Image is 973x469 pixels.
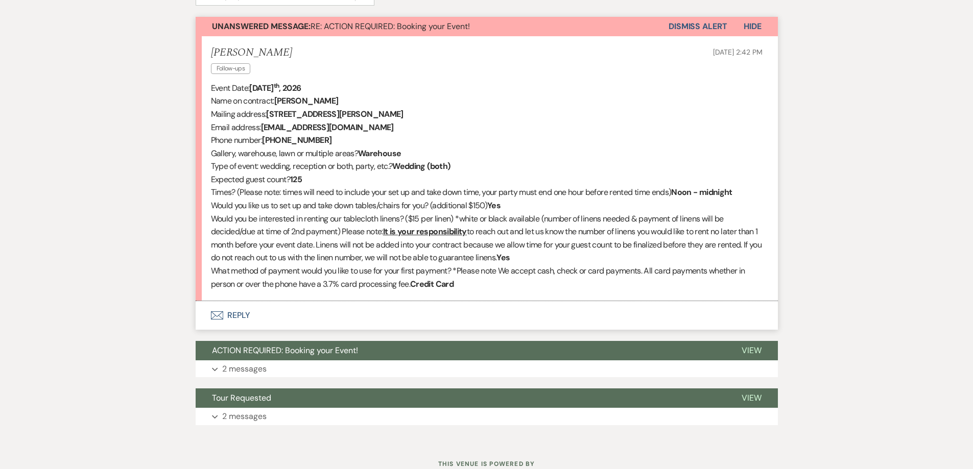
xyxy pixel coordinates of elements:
[742,345,762,356] span: View
[487,200,501,211] strong: Yes
[211,199,763,212] p: Would you like us to set up and take down tables/chairs for you? (additional $150)
[196,341,725,360] button: ACTION REQUIRED: Booking your Event!
[713,47,762,57] span: [DATE] 2:42 PM
[262,135,331,145] strong: [PHONE_NUMBER]
[211,134,763,147] p: Phone number:
[249,83,273,93] strong: [DATE]
[211,173,763,186] p: Expected guest count?
[358,148,401,159] strong: Warehouse
[261,122,394,133] strong: [EMAIL_ADDRESS][DOMAIN_NAME]
[671,187,732,198] strong: Noon - midnight
[196,408,778,425] button: 2 messages
[392,161,450,171] strong: Wedding (both)
[212,392,271,403] span: Tour Requested
[211,46,292,59] h5: [PERSON_NAME]
[211,121,763,134] p: Email address:
[211,82,763,95] p: Event Date:
[211,108,763,121] p: Mailing address:
[274,82,279,90] strong: th
[222,362,267,376] p: 2 messages
[211,94,763,108] p: Name on contract:
[212,345,358,356] span: ACTION REQUIRED: Booking your Event!
[211,186,763,199] p: Times? (Please note: times will need to include your set up and take down time, your party must e...
[211,147,763,160] p: Gallery, warehouse, lawn or multiple areas?
[496,252,510,263] strong: Yes
[196,388,725,408] button: Tour Requested
[222,410,267,423] p: 2 messages
[211,63,251,74] span: Follow-ups
[383,226,467,237] u: It is your responsibility
[727,17,778,36] button: Hide
[212,21,470,32] span: RE: ACTION REQUIRED: Booking your Event!
[266,109,403,119] strong: [STREET_ADDRESS][PERSON_NAME]
[211,160,763,173] p: Type of event: wedding, reception or both, party, etc.?
[744,21,762,32] span: Hide
[274,95,339,106] strong: [PERSON_NAME]
[279,83,301,93] strong: , 2026
[290,174,302,185] strong: 125
[196,360,778,378] button: 2 messages
[211,212,763,264] p: Would you be interested in renting our tablecloth linens? ($15 per linen) *white or black availab...
[196,301,778,330] button: Reply
[725,341,778,360] button: View
[669,17,727,36] button: Dismiss Alert
[725,388,778,408] button: View
[211,264,763,290] p: What method of payment would you like to use for your first payment? *Please note We accept cash,...
[410,279,454,289] strong: Credit Card
[742,392,762,403] span: View
[212,21,311,32] strong: Unanswered Message:
[196,17,669,36] button: Unanswered Message:RE: ACTION REQUIRED: Booking your Event!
